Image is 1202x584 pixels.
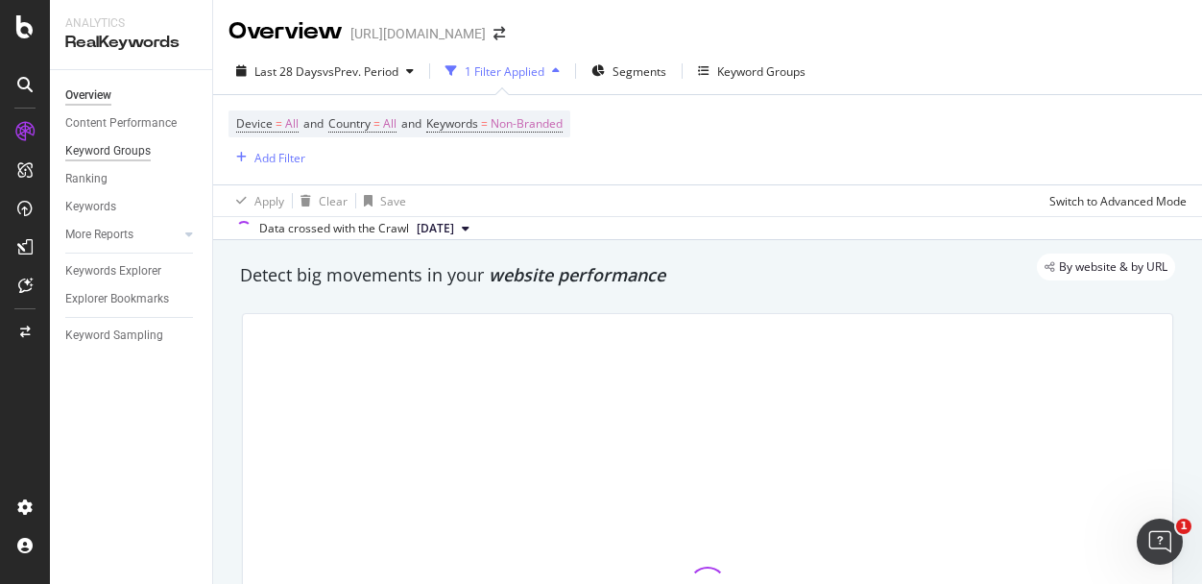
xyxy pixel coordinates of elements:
span: Segments [613,63,666,80]
div: More Reports [65,225,133,245]
div: Keywords [65,197,116,217]
div: Explorer Bookmarks [65,289,169,309]
span: = [276,115,282,132]
div: Add Filter [254,150,305,166]
button: Segments [584,56,674,86]
a: Keywords [65,197,199,217]
span: All [285,110,299,137]
div: Overview [65,85,111,106]
div: Keywords Explorer [65,261,161,281]
div: Save [380,193,406,209]
a: Keyword Groups [65,141,199,161]
a: Keyword Sampling [65,326,199,346]
span: = [481,115,488,132]
span: Last 28 Days [254,63,323,80]
div: Apply [254,193,284,209]
iframe: Intercom live chat [1137,519,1183,565]
button: 1 Filter Applied [438,56,567,86]
span: Keywords [426,115,478,132]
div: Analytics [65,15,197,32]
div: Switch to Advanced Mode [1049,193,1187,209]
div: Content Performance [65,113,177,134]
a: More Reports [65,225,180,245]
button: [DATE] [409,217,477,240]
div: Data crossed with the Crawl [259,220,409,237]
span: Country [328,115,371,132]
button: Last 28 DaysvsPrev. Period [228,56,421,86]
span: Non-Branded [491,110,563,137]
div: Overview [228,15,343,48]
a: Overview [65,85,199,106]
button: Save [356,185,406,216]
div: arrow-right-arrow-left [493,27,505,40]
a: Explorer Bookmarks [65,289,199,309]
button: Keyword Groups [690,56,813,86]
div: Keyword Groups [717,63,805,80]
span: and [303,115,324,132]
span: vs Prev. Period [323,63,398,80]
span: By website & by URL [1059,261,1167,273]
span: 2025 Sep. 6th [417,220,454,237]
span: 1 [1176,519,1191,534]
span: Device [236,115,273,132]
span: All [383,110,397,137]
div: RealKeywords [65,32,197,54]
a: Ranking [65,169,199,189]
div: [URL][DOMAIN_NAME] [350,24,486,43]
div: Keyword Groups [65,141,151,161]
a: Keywords Explorer [65,261,199,281]
div: Ranking [65,169,108,189]
div: Keyword Sampling [65,326,163,346]
div: legacy label [1037,254,1175,280]
button: Add Filter [228,146,305,169]
span: = [373,115,380,132]
button: Switch to Advanced Mode [1042,185,1187,216]
a: Content Performance [65,113,199,134]
div: 1 Filter Applied [465,63,544,80]
button: Apply [228,185,284,216]
span: and [401,115,421,132]
button: Clear [293,185,348,216]
div: Clear [319,193,348,209]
